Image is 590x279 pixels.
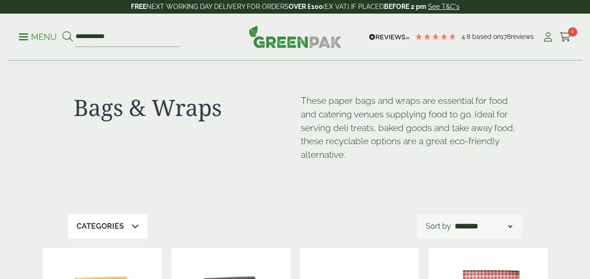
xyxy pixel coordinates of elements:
[74,94,290,121] h1: Bags & Wraps
[19,31,57,43] p: Menu
[426,221,451,232] p: Sort by
[131,3,146,10] strong: FREE
[542,32,554,42] i: My Account
[559,32,571,42] i: Cart
[461,33,472,40] span: 4.8
[559,30,571,44] a: 0
[369,34,410,40] img: REVIEWS.io
[472,33,501,40] span: Based on
[568,27,577,37] span: 0
[77,221,124,232] p: Categories
[19,31,57,41] a: Menu
[301,94,517,162] p: These paper bags and wraps are essential for food and catering venues supplying food to go. Ideal...
[501,33,511,40] span: 178
[289,3,323,10] strong: OVER £100
[511,33,534,40] span: reviews
[384,3,426,10] strong: BEFORE 2 pm
[249,25,342,48] img: GreenPak Supplies
[414,32,457,41] div: 4.78 Stars
[453,221,514,232] select: Shop order
[428,3,460,10] a: See T&C's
